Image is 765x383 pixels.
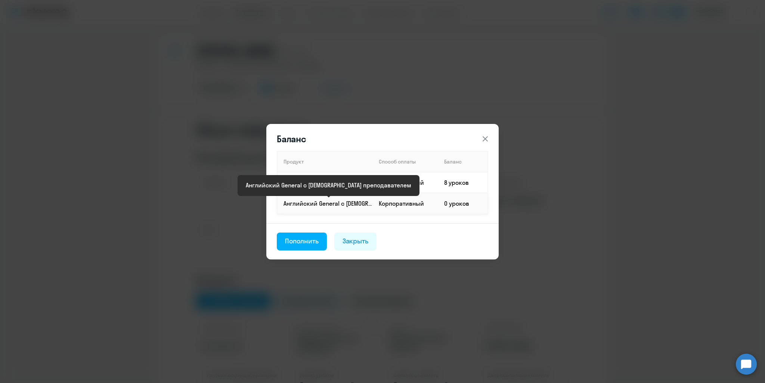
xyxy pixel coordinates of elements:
[284,199,372,208] p: Английский General с [DEMOGRAPHIC_DATA] преподавателем
[266,133,499,145] header: Баланс
[246,181,411,190] div: Английский General с [DEMOGRAPHIC_DATA] преподавателем
[343,236,369,246] div: Закрыть
[334,233,377,250] button: Закрыть
[373,193,438,214] td: Корпоративный
[438,172,488,193] td: 8 уроков
[373,151,438,172] th: Способ оплаты
[277,151,373,172] th: Продукт
[438,151,488,172] th: Баланс
[277,233,327,250] button: Пополнить
[373,172,438,193] td: Корпоративный
[438,193,488,214] td: 0 уроков
[285,236,319,246] div: Пополнить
